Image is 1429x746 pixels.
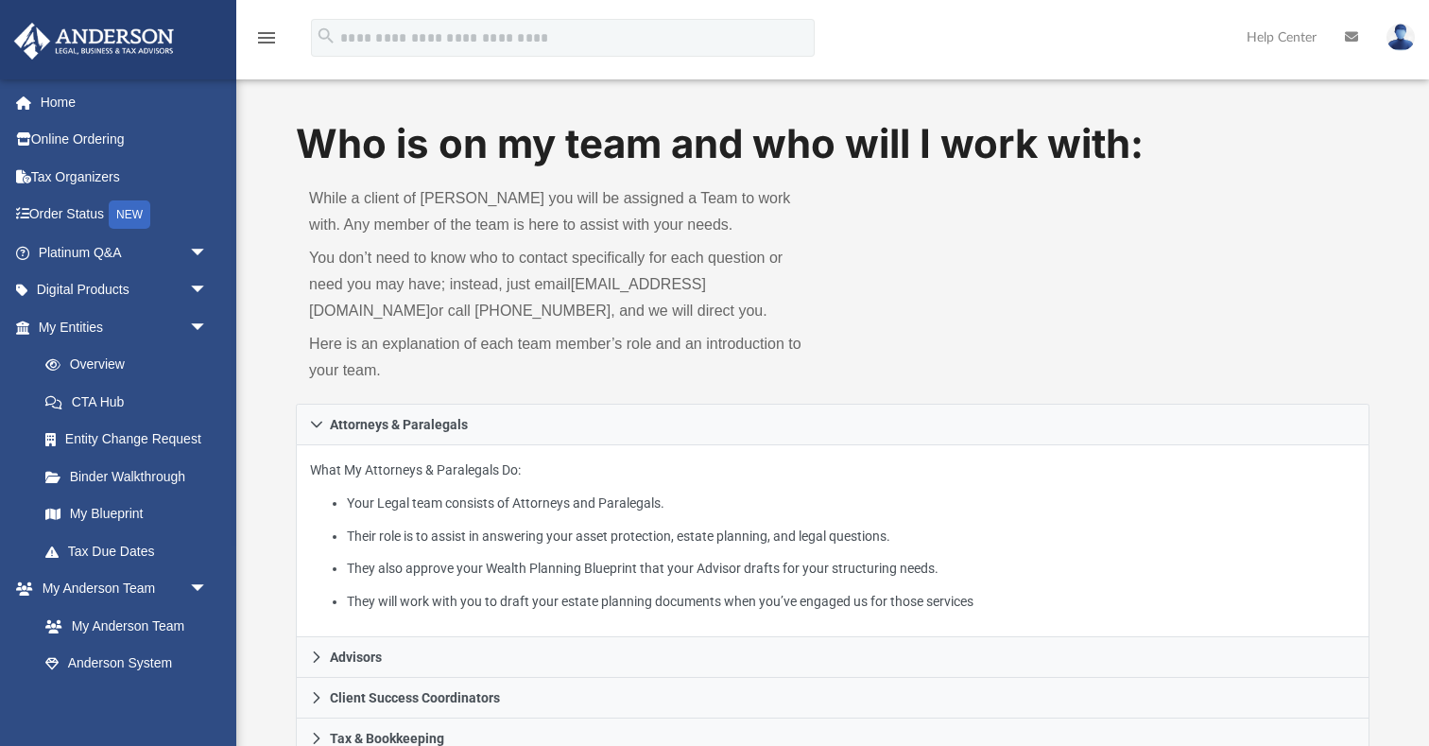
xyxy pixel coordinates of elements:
[296,404,1369,445] a: Attorneys & Paralegals
[309,185,819,238] p: While a client of [PERSON_NAME] you will be assigned a Team to work with. Any member of the team ...
[347,590,1355,614] li: They will work with you to draft your estate planning documents when you’ve engaged us for those ...
[26,682,227,720] a: Client Referrals
[26,346,236,384] a: Overview
[347,557,1355,581] li: They also approve your Wealth Planning Blueprint that your Advisor drafts for your structuring ne...
[347,525,1355,548] li: Their role is to assist in answering your asset protection, estate planning, and legal questions.
[13,158,236,196] a: Tax Organizers
[13,308,236,346] a: My Entitiesarrow_drop_down
[330,651,382,664] span: Advisors
[13,83,236,121] a: Home
[330,691,500,704] span: Client Success Coordinators
[330,732,444,745] span: Tax & Bookkeeping
[255,26,278,49] i: menu
[316,26,336,46] i: search
[13,234,236,271] a: Platinum Q&Aarrow_drop_down
[189,271,227,310] span: arrow_drop_down
[26,458,236,495] a: Binder Walkthrough
[26,532,236,570] a: Tax Due Dates
[13,121,236,159] a: Online Ordering
[309,245,819,324] p: You don’t need to know who to contact specifically for each question or need you may have; instea...
[330,418,468,431] span: Attorneys & Paralegals
[26,607,217,645] a: My Anderson Team
[296,116,1369,172] h1: Who is on my team and who will I work with:
[1386,24,1415,51] img: User Pic
[189,570,227,609] span: arrow_drop_down
[296,637,1369,678] a: Advisors
[9,23,180,60] img: Anderson Advisors Platinum Portal
[296,678,1369,719] a: Client Success Coordinators
[13,196,236,234] a: Order StatusNEW
[189,308,227,347] span: arrow_drop_down
[26,495,227,533] a: My Blueprint
[309,276,706,319] a: [EMAIL_ADDRESS][DOMAIN_NAME]
[296,445,1369,637] div: Attorneys & Paralegals
[109,200,150,229] div: NEW
[347,492,1355,515] li: Your Legal team consists of Attorneys and Paralegals.
[13,570,227,608] a: My Anderson Teamarrow_drop_down
[310,459,1355,613] p: What My Attorneys & Paralegals Do:
[255,36,278,49] a: menu
[26,383,236,421] a: CTA Hub
[26,421,236,459] a: Entity Change Request
[26,645,227,683] a: Anderson System
[189,234,227,272] span: arrow_drop_down
[309,331,819,384] p: Here is an explanation of each team member’s role and an introduction to your team.
[13,271,236,309] a: Digital Productsarrow_drop_down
